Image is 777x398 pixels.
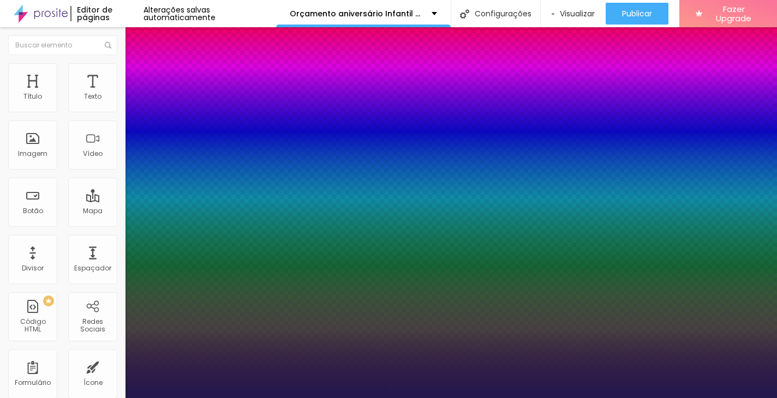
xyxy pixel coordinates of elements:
div: Redes Sociais [71,318,114,334]
p: Orçamento aniversário Infantil 2025 [290,10,423,17]
div: Imagem [18,150,47,158]
div: Vídeo [83,150,103,158]
div: Código HTML [11,318,54,334]
div: Texto [84,93,101,100]
span: Publicar [622,9,652,18]
div: Mapa [83,207,103,215]
button: Publicar [606,3,668,25]
div: Divisor [22,264,44,272]
div: Ícone [83,379,103,387]
img: Icone [105,42,111,49]
img: Icone [460,9,469,19]
input: Buscar elemento [8,35,117,55]
div: Alterações salvas automaticamente [144,6,277,21]
img: view-1.svg [552,9,554,19]
button: Visualizar [541,3,606,25]
span: Fazer Upgrade [707,4,761,23]
div: Editor de páginas [70,6,144,21]
div: Formulário [15,379,51,387]
span: Visualizar [560,9,595,18]
div: Botão [23,207,43,215]
div: Espaçador [74,264,111,272]
div: Título [23,93,42,100]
